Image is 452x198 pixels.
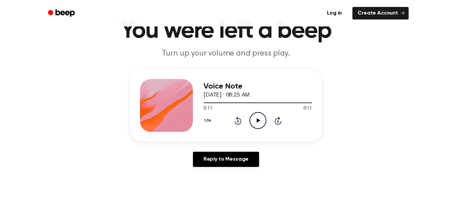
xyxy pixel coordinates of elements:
a: Reply to Message [193,152,259,167]
h3: Voice Note [203,82,312,91]
h1: You were left a beep [57,19,395,43]
p: Turn up your volume and press play. [99,48,353,59]
a: Log in [320,6,348,21]
a: Create Account [352,7,409,20]
span: [DATE] · 08:25 AM [203,92,250,98]
a: Beep [43,7,81,20]
button: 1.0x [203,115,213,126]
span: 0:11 [303,105,312,112]
span: 0:11 [203,105,212,112]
